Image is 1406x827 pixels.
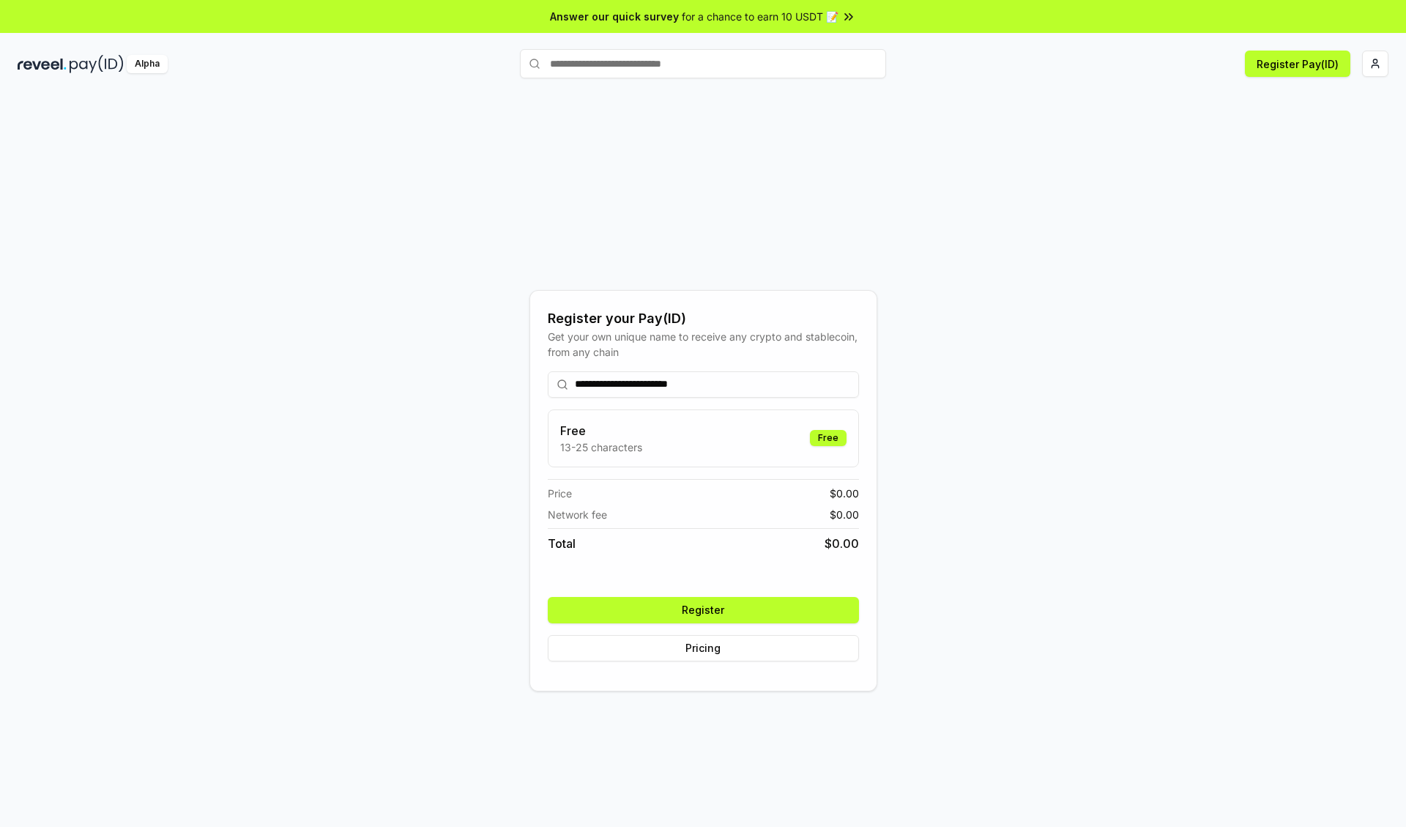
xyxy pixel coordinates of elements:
[560,440,642,455] p: 13-25 characters
[70,55,124,73] img: pay_id
[548,635,859,661] button: Pricing
[18,55,67,73] img: reveel_dark
[830,507,859,522] span: $ 0.00
[1245,51,1350,77] button: Register Pay(ID)
[825,535,859,552] span: $ 0.00
[682,9,838,24] span: for a chance to earn 10 USDT 📝
[548,486,572,501] span: Price
[550,9,679,24] span: Answer our quick survey
[127,55,168,73] div: Alpha
[548,329,859,360] div: Get your own unique name to receive any crypto and stablecoin, from any chain
[548,308,859,329] div: Register your Pay(ID)
[810,430,847,446] div: Free
[830,486,859,501] span: $ 0.00
[548,597,859,623] button: Register
[560,422,642,440] h3: Free
[548,507,607,522] span: Network fee
[548,535,576,552] span: Total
